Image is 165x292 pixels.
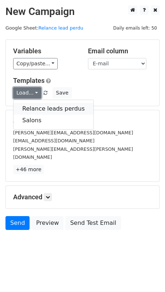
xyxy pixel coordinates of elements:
div: Widget de chat [128,257,165,292]
a: Salons [14,115,93,126]
a: Send Test Email [65,216,121,230]
a: Relance leads perdus [14,103,93,115]
a: Relance lead perdu [38,25,83,31]
h2: New Campaign [5,5,160,18]
small: [EMAIL_ADDRESS][DOMAIN_NAME] [13,138,95,143]
a: Preview [31,216,64,230]
a: Daily emails left: 50 [111,25,160,31]
small: [PERSON_NAME][EMAIL_ADDRESS][DOMAIN_NAME] [13,130,133,135]
h5: Advanced [13,193,152,201]
a: +46 more [13,165,44,174]
span: Daily emails left: 50 [111,24,160,32]
h5: Variables [13,47,77,55]
a: Load... [13,87,41,99]
h5: Email column [88,47,152,55]
a: Send [5,216,30,230]
a: Templates [13,77,45,84]
a: Copy/paste... [13,58,58,69]
small: Google Sheet: [5,25,83,31]
iframe: Chat Widget [128,257,165,292]
small: [PERSON_NAME][EMAIL_ADDRESS][PERSON_NAME][DOMAIN_NAME] [13,146,133,160]
button: Save [53,87,72,99]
